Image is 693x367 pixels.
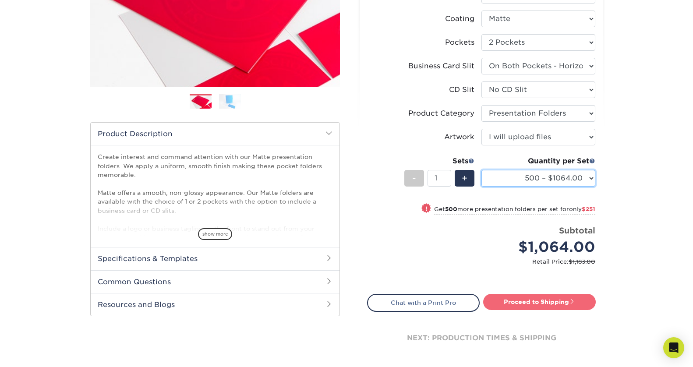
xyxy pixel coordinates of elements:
[91,293,339,316] h2: Resources and Blogs
[445,37,474,48] div: Pockets
[445,14,474,24] div: Coating
[198,228,232,240] span: show more
[367,294,480,311] a: Chat with a Print Pro
[488,236,595,258] div: $1,064.00
[408,61,474,71] div: Business Card Slit
[444,132,474,142] div: Artwork
[663,337,684,358] div: Open Intercom Messenger
[483,294,596,310] a: Proceed to Shipping
[569,258,595,265] span: $1,183.00
[98,152,332,322] p: Create interest and command attention with our Matte presentation folders. We apply a uniform, sm...
[2,340,74,364] iframe: Google Customer Reviews
[91,247,339,270] h2: Specifications & Templates
[449,85,474,95] div: CD Slit
[412,172,416,185] span: -
[425,204,428,213] span: !
[404,156,474,166] div: Sets
[445,206,457,212] strong: 500
[582,206,595,212] span: $251
[481,156,595,166] div: Quantity per Set
[219,94,241,109] img: Presentation Folders 02
[91,123,339,145] h2: Product Description
[91,270,339,293] h2: Common Questions
[374,258,595,266] small: Retail Price:
[434,206,595,215] small: Get more presentation folders per set for
[569,206,595,212] span: only
[559,226,595,235] strong: Subtotal
[367,312,596,364] div: next: production times & shipping
[462,172,467,185] span: +
[190,95,212,110] img: Presentation Folders 01
[408,108,474,119] div: Product Category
